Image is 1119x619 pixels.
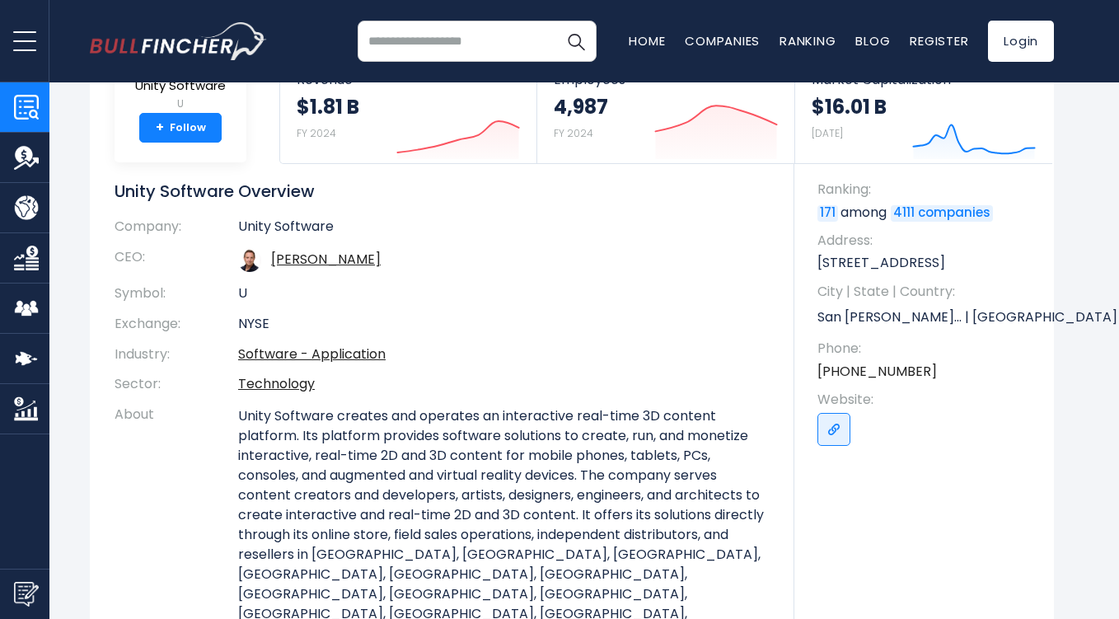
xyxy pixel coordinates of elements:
[280,57,536,163] a: Revenue $1.81 B FY 2024
[156,120,164,135] strong: +
[855,32,890,49] a: Blog
[537,57,794,163] a: Employees 4,987 FY 2024
[271,250,381,269] a: ceo
[817,413,850,446] a: Go to link
[817,254,1037,272] p: [STREET_ADDRESS]
[90,22,267,60] img: bullfincher logo
[817,363,937,381] a: [PHONE_NUMBER]
[817,181,1037,199] span: Ranking:
[812,94,887,120] strong: $16.01 B
[238,218,770,242] td: Unity Software
[115,369,238,400] th: Sector:
[297,94,359,120] strong: $1.81 B
[238,374,315,393] a: Technology
[297,126,336,140] small: FY 2024
[812,72,1036,87] span: Market Capitalization
[812,126,843,140] small: [DATE]
[817,232,1037,250] span: Address:
[554,94,608,120] strong: 4,987
[115,242,238,279] th: CEO:
[780,32,836,49] a: Ranking
[297,72,520,87] span: Revenue
[135,96,226,111] small: U
[817,391,1037,409] span: Website:
[910,32,968,49] a: Register
[115,279,238,309] th: Symbol:
[115,218,238,242] th: Company:
[238,249,261,272] img: matthew-bromberg.jpg
[238,279,770,309] td: U
[891,205,993,222] a: 4111 companies
[685,32,760,49] a: Companies
[554,126,593,140] small: FY 2024
[238,309,770,340] td: NYSE
[817,204,1037,222] p: among
[817,340,1037,358] span: Phone:
[115,309,238,340] th: Exchange:
[139,113,222,143] a: +Follow
[115,181,770,202] h1: Unity Software Overview
[817,305,1037,330] p: San [PERSON_NAME]... | [GEOGRAPHIC_DATA] | US
[238,345,386,363] a: Software - Application
[817,205,838,222] a: 171
[90,22,267,60] a: Go to homepage
[988,21,1054,62] a: Login
[629,32,665,49] a: Home
[115,340,238,370] th: Industry:
[795,57,1052,163] a: Market Capitalization $16.01 B [DATE]
[554,72,777,87] span: Employees
[555,21,597,62] button: Search
[817,283,1037,301] span: City | State | Country:
[135,79,226,93] span: Unity Software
